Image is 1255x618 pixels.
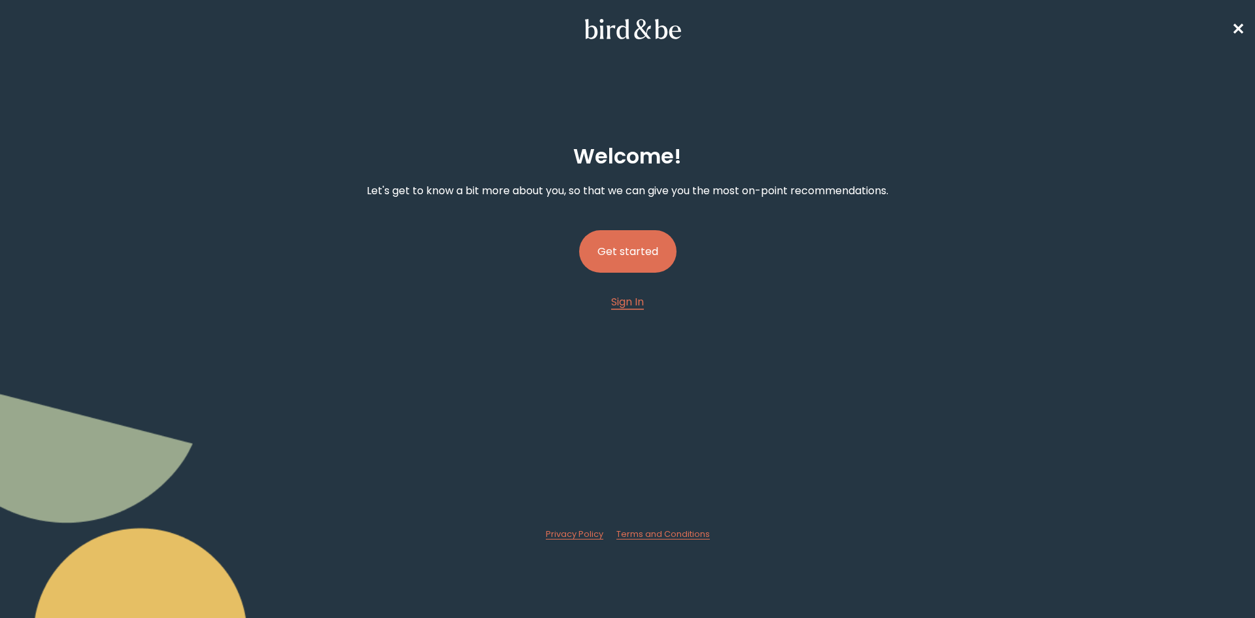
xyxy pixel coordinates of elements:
span: Terms and Conditions [616,528,710,540]
p: Let's get to know a bit more about you, so that we can give you the most on-point recommendations. [367,182,888,199]
span: Sign In [611,294,644,309]
iframe: Gorgias live chat messenger [1190,557,1242,605]
a: Privacy Policy [546,528,603,540]
span: ✕ [1231,18,1245,40]
a: Sign In [611,294,644,310]
h2: Welcome ! [573,141,682,172]
a: Get started [579,209,677,294]
a: ✕ [1231,18,1245,41]
span: Privacy Policy [546,528,603,540]
a: Terms and Conditions [616,528,710,540]
button: Get started [579,230,677,273]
